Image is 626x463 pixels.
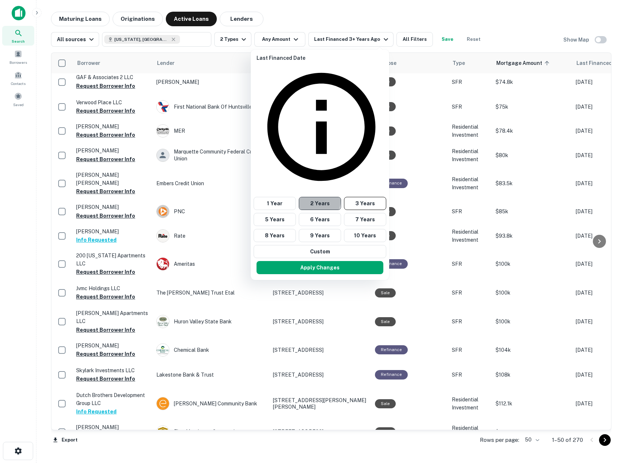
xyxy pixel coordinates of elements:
[344,229,386,242] button: 10 Years
[590,405,626,440] iframe: Chat Widget
[254,229,296,242] button: 8 Years
[344,213,386,226] button: 7 Years
[254,213,296,226] button: 5 Years
[299,229,341,242] button: 9 Years
[257,62,386,192] svg: Find loans based on the last time they were sold or refinanced.
[257,54,386,194] p: Last Financed Date
[254,245,386,258] button: Custom
[254,197,296,210] button: 1 Year
[257,261,383,274] button: Apply Changes
[299,197,341,210] button: 2 Years
[299,213,341,226] button: 6 Years
[344,197,386,210] button: 3 Years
